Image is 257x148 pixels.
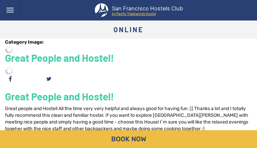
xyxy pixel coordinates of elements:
div: Category Image: [5,39,252,46]
p: Great people and Hostel! All the time very very helpful and always good for having fun :)) Thanks... [5,105,252,132]
a: Great People and Hostel! [5,52,114,64]
tspan: by Pacific Tradewinds Hostel [112,12,156,16]
a: Great People and Hostel! [5,90,114,102]
img: loader-7.gif [5,46,13,54]
a: Pinterest [31,73,41,84]
a: Google Plus [18,73,29,84]
a: Twitter [43,73,54,84]
img: loader-7.gif [5,67,13,75]
tspan: San Francisco Hostels Club [112,4,183,12]
a: Facebook [5,73,16,84]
